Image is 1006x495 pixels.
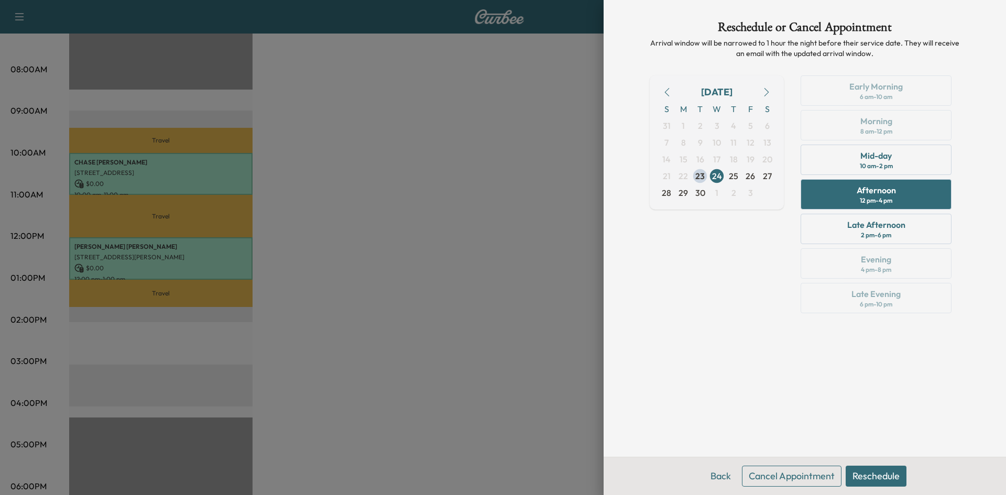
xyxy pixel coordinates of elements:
[762,153,772,166] span: 20
[695,186,705,199] span: 30
[650,21,960,38] h1: Reschedule or Cancel Appointment
[763,170,772,182] span: 27
[682,119,685,132] span: 1
[679,170,688,182] span: 22
[846,466,906,487] button: Reschedule
[698,119,703,132] span: 2
[747,153,754,166] span: 19
[746,170,755,182] span: 26
[681,136,686,149] span: 8
[715,119,719,132] span: 3
[857,184,896,196] div: Afternoon
[680,153,687,166] span: 15
[742,101,759,117] span: F
[679,186,688,199] span: 29
[695,170,705,182] span: 23
[715,186,718,199] span: 1
[847,218,905,231] div: Late Afternoon
[725,101,742,117] span: T
[861,231,891,239] div: 2 pm - 6 pm
[692,101,708,117] span: T
[748,186,753,199] span: 3
[731,186,736,199] span: 2
[860,162,893,170] div: 10 am - 2 pm
[712,170,722,182] span: 24
[747,136,754,149] span: 12
[759,101,775,117] span: S
[730,136,737,149] span: 11
[748,119,753,132] span: 5
[713,136,721,149] span: 10
[763,136,771,149] span: 13
[650,38,960,59] p: Arrival window will be narrowed to 1 hour the night before their service date. They will receive ...
[765,119,770,132] span: 6
[663,119,671,132] span: 31
[860,149,892,162] div: Mid-day
[662,153,671,166] span: 14
[675,101,692,117] span: M
[698,136,703,149] span: 9
[704,466,738,487] button: Back
[696,153,704,166] span: 16
[742,466,841,487] button: Cancel Appointment
[730,153,738,166] span: 18
[662,186,671,199] span: 28
[731,119,736,132] span: 4
[713,153,720,166] span: 17
[729,170,738,182] span: 25
[663,170,671,182] span: 21
[708,101,725,117] span: W
[658,101,675,117] span: S
[860,196,892,205] div: 12 pm - 4 pm
[701,85,732,100] div: [DATE]
[664,136,669,149] span: 7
